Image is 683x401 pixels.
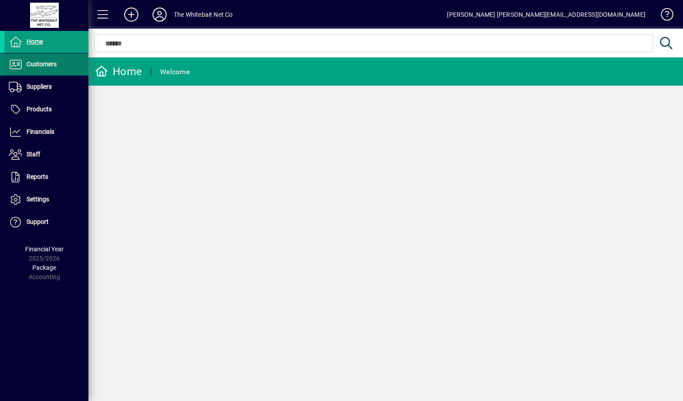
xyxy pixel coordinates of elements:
span: Home [27,38,43,45]
div: Home [95,64,142,79]
a: Products [4,98,88,121]
a: Suppliers [4,76,88,98]
a: Settings [4,189,88,211]
div: The Whitebait Net Co [174,8,233,22]
span: Settings [27,196,49,203]
span: Products [27,106,52,113]
button: Profile [145,7,174,23]
span: Suppliers [27,83,52,90]
a: Knowledge Base [654,2,672,30]
a: Reports [4,166,88,188]
a: Staff [4,144,88,166]
span: Reports [27,173,48,180]
a: Financials [4,121,88,143]
a: Customers [4,53,88,76]
span: Support [27,218,49,225]
span: Package [32,264,56,271]
button: Add [117,7,145,23]
div: [PERSON_NAME] [PERSON_NAME][EMAIL_ADDRESS][DOMAIN_NAME] [447,8,645,22]
span: Staff [27,151,40,158]
span: Customers [27,61,57,68]
span: Financials [27,128,54,135]
a: Support [4,211,88,233]
span: Financial Year [25,246,64,253]
div: Welcome [160,65,190,79]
